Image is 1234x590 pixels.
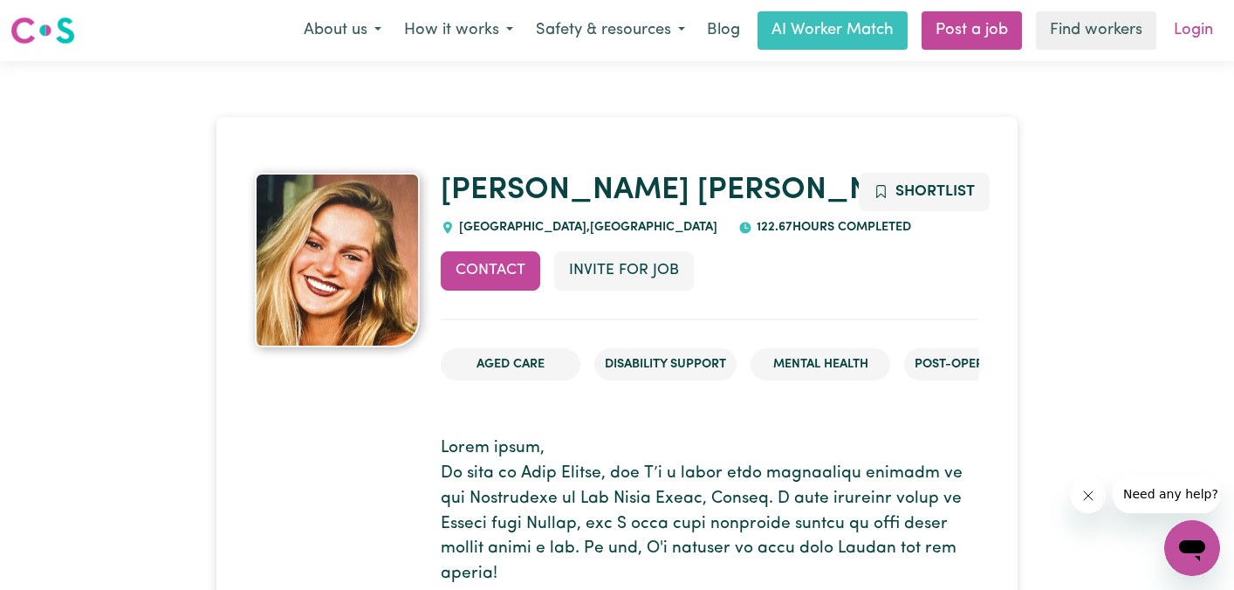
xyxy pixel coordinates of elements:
button: How it works [393,12,524,49]
img: Careseekers logo [10,15,75,46]
button: About us [292,12,393,49]
img: Anna Luiza [255,173,421,347]
a: [PERSON_NAME] [PERSON_NAME] [441,175,946,206]
span: 122.67 hours completed [752,221,911,234]
span: [GEOGRAPHIC_DATA] , [GEOGRAPHIC_DATA] [455,221,717,234]
li: Mental Health [751,348,890,381]
a: Login [1163,11,1224,50]
iframe: Message from company [1113,475,1220,513]
iframe: Close message [1071,478,1106,513]
a: Post a job [922,11,1022,50]
a: Anna Luiza's profile picture' [255,173,421,347]
span: Shortlist [895,184,975,199]
a: Blog [696,11,751,50]
button: Invite for Job [554,251,694,290]
li: Disability Support [594,348,737,381]
li: Post-operative care [904,348,1060,381]
a: Find workers [1036,11,1156,50]
a: Careseekers logo [10,10,75,51]
button: Safety & resources [524,12,696,49]
button: Add to shortlist [859,173,991,211]
button: Contact [441,251,540,290]
iframe: Button to launch messaging window [1164,520,1220,576]
li: Aged Care [441,348,580,381]
a: AI Worker Match [758,11,908,50]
